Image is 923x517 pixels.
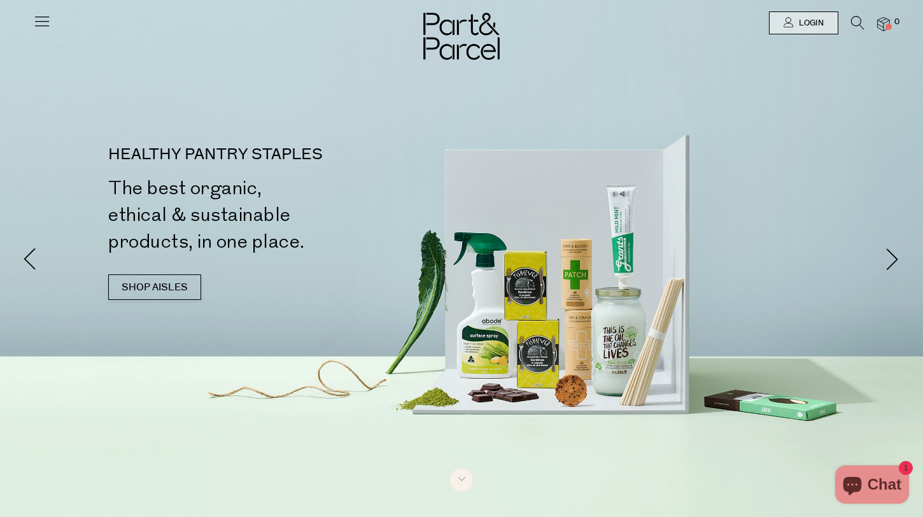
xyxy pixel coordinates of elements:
[831,465,913,507] inbox-online-store-chat: Shopify online store chat
[796,18,824,29] span: Login
[108,274,201,300] a: SHOP AISLES
[769,11,838,34] a: Login
[108,147,467,162] p: HEALTHY PANTRY STAPLES
[108,175,467,255] h2: The best organic, ethical & sustainable products, in one place.
[423,13,500,60] img: Part&Parcel
[877,17,890,31] a: 0
[891,17,903,28] span: 0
